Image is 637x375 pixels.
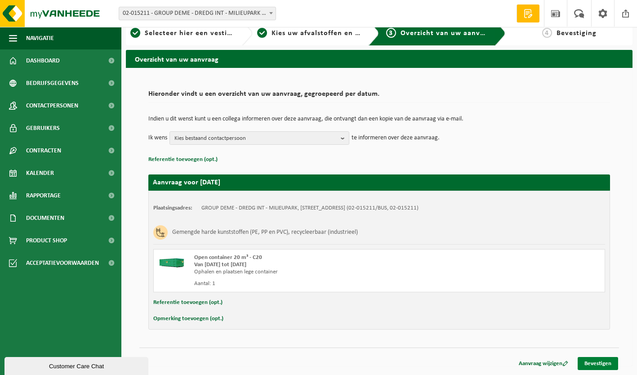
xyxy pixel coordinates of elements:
a: Aanvraag wijzigen [512,357,575,370]
span: Contactpersonen [26,94,78,117]
p: Indien u dit wenst kunt u een collega informeren over deze aanvraag, die ontvangt dan een kopie v... [148,116,610,122]
a: 2Kies uw afvalstoffen en recipiënten [257,28,361,39]
span: Rapportage [26,184,61,207]
a: 1Selecteer hier een vestiging [130,28,235,39]
span: Bevestiging [557,30,597,37]
span: Kies bestaand contactpersoon [174,132,337,145]
p: Ik wens [148,131,167,145]
button: Kies bestaand contactpersoon [169,131,349,145]
span: Open container 20 m³ - C20 [194,254,262,260]
span: Gebruikers [26,117,60,139]
span: Kies uw afvalstoffen en recipiënten [272,30,395,37]
iframe: chat widget [4,355,150,375]
strong: Van [DATE] tot [DATE] [194,262,246,268]
strong: Aanvraag voor [DATE] [153,179,220,186]
span: Kalender [26,162,54,184]
span: Selecteer hier een vestiging [145,30,242,37]
button: Referentie toevoegen (opt.) [148,154,218,165]
span: Product Shop [26,229,67,252]
h2: Overzicht van uw aanvraag [126,50,633,67]
h2: Hieronder vindt u een overzicht van uw aanvraag, gegroepeerd per datum. [148,90,610,103]
span: 1 [130,28,140,38]
button: Opmerking toevoegen (opt.) [153,313,223,325]
span: Acceptatievoorwaarden [26,252,99,274]
span: Bedrijfsgegevens [26,72,79,94]
span: Contracten [26,139,61,162]
div: Aantal: 1 [194,280,415,287]
td: GROUP DEME - DREDG INT - MILIEUPARK, [STREET_ADDRESS] (02-015211/BUS, 02-015211) [201,205,419,212]
p: te informeren over deze aanvraag. [352,131,440,145]
img: HK-XC-20-GN-00.png [158,254,185,268]
div: Ophalen en plaatsen lege container [194,268,415,276]
span: Navigatie [26,27,54,49]
span: 2 [257,28,267,38]
span: Documenten [26,207,64,229]
strong: Plaatsingsadres: [153,205,192,211]
span: 02-015211 - GROUP DEME - DREDG INT - MILIEUPARK - ZWIJNDRECHT [119,7,276,20]
span: Overzicht van uw aanvraag [401,30,495,37]
span: Dashboard [26,49,60,72]
span: 4 [542,28,552,38]
h3: Gemengde harde kunststoffen (PE, PP en PVC), recycleerbaar (industrieel) [172,225,358,240]
button: Referentie toevoegen (opt.) [153,297,223,308]
span: 3 [386,28,396,38]
a: Bevestigen [578,357,618,370]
